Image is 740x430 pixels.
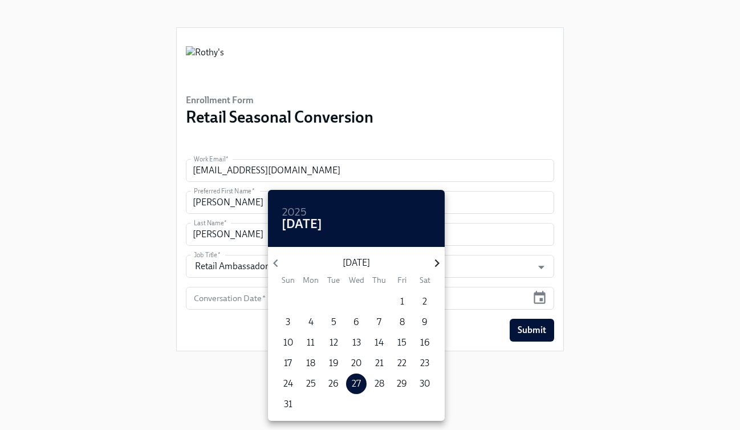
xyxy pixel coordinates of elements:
[392,275,412,286] span: Fri
[331,316,336,328] p: 5
[392,353,412,374] button: 22
[346,332,367,353] button: 13
[414,312,435,332] button: 9
[282,216,322,233] h4: [DATE]
[278,332,298,353] button: 10
[392,291,412,312] button: 1
[369,353,389,374] button: 21
[352,378,361,390] p: 27
[282,218,322,230] button: [DATE]
[397,357,406,370] p: 22
[420,357,429,370] p: 23
[422,316,428,328] p: 9
[323,332,344,353] button: 12
[282,207,307,218] button: 2025
[328,378,339,390] p: 26
[300,353,321,374] button: 18
[346,353,367,374] button: 20
[300,275,321,286] span: Mon
[375,336,384,349] p: 14
[375,378,384,390] p: 28
[346,275,367,286] span: Wed
[284,357,292,370] p: 17
[278,394,298,415] button: 31
[300,332,321,353] button: 11
[420,336,430,349] p: 16
[282,204,307,222] h6: 2025
[392,332,412,353] button: 15
[352,336,361,349] p: 13
[420,378,430,390] p: 30
[414,275,435,286] span: Sat
[414,353,435,374] button: 23
[308,316,314,328] p: 4
[353,316,359,328] p: 6
[286,316,290,328] p: 3
[284,398,292,411] p: 31
[377,316,381,328] p: 7
[392,374,412,394] button: 29
[369,312,389,332] button: 7
[400,316,405,328] p: 8
[346,374,367,394] button: 27
[369,332,389,353] button: 14
[375,357,384,370] p: 21
[300,374,321,394] button: 25
[397,378,407,390] p: 29
[323,353,344,374] button: 19
[300,312,321,332] button: 4
[283,257,429,269] p: [DATE]
[351,357,361,370] p: 20
[414,332,435,353] button: 16
[397,336,406,349] p: 15
[283,336,293,349] p: 10
[414,291,435,312] button: 2
[278,353,298,374] button: 17
[414,374,435,394] button: 30
[278,312,298,332] button: 3
[422,295,427,308] p: 2
[278,374,298,394] button: 24
[307,336,315,349] p: 11
[330,336,338,349] p: 12
[283,378,293,390] p: 24
[400,295,404,308] p: 1
[346,312,367,332] button: 6
[392,312,412,332] button: 8
[329,357,339,370] p: 19
[323,275,344,286] span: Tue
[369,275,389,286] span: Thu
[306,357,315,370] p: 18
[278,275,298,286] span: Sun
[369,374,389,394] button: 28
[323,312,344,332] button: 5
[306,378,316,390] p: 25
[323,374,344,394] button: 26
